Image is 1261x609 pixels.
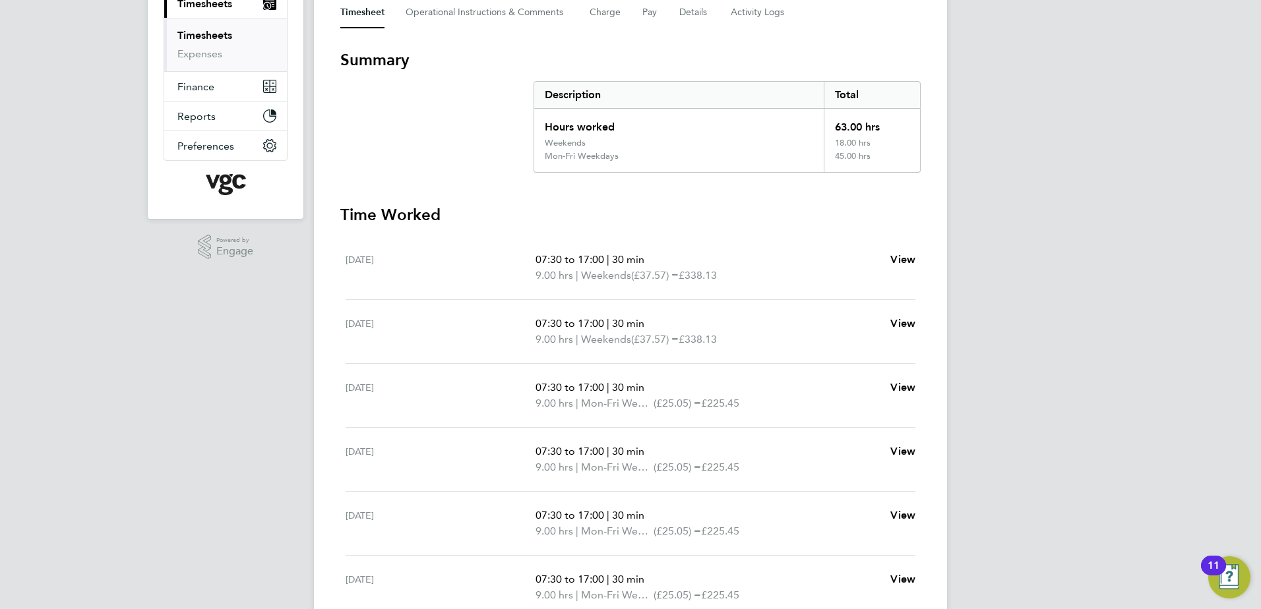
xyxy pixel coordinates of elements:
button: Preferences [164,131,287,160]
span: | [607,381,609,393]
span: 07:30 to 17:00 [536,381,604,393]
span: Weekends [581,332,631,347]
span: 9.00 hrs [536,525,573,537]
span: 9.00 hrs [536,589,573,601]
span: | [607,509,609,521]
div: Hours worked [534,109,824,138]
div: [DATE] [346,444,536,475]
span: (£25.05) = [654,397,701,409]
span: £225.45 [701,525,739,537]
span: Mon-Fri Weekdays [581,523,654,539]
div: 11 [1208,565,1219,583]
span: | [607,445,609,457]
a: Timesheets [177,29,232,42]
span: Engage [216,246,253,257]
a: View [890,444,915,459]
span: 9.00 hrs [536,461,573,473]
span: View [890,381,915,393]
span: View [890,317,915,330]
span: Preferences [177,140,234,152]
div: Timesheets [164,18,287,71]
span: 30 min [612,445,644,457]
span: (£37.57) = [631,269,679,281]
div: Weekends [545,138,586,148]
span: 9.00 hrs [536,333,573,345]
span: 07:30 to 17:00 [536,573,604,585]
span: | [576,333,578,345]
span: (£25.05) = [654,589,701,601]
h3: Time Worked [340,204,921,225]
span: Reports [177,110,216,123]
span: (£25.05) = [654,461,701,473]
button: Open Resource Center, 11 new notifications [1208,556,1250,598]
span: (£37.57) = [631,333,679,345]
div: [DATE] [346,571,536,603]
a: Powered byEngage [198,235,254,260]
a: Expenses [177,47,222,60]
a: View [890,380,915,395]
span: 07:30 to 17:00 [536,509,604,521]
span: View [890,573,915,585]
div: [DATE] [346,316,536,347]
span: £338.13 [679,269,717,281]
span: 30 min [612,573,644,585]
span: £225.45 [701,589,739,601]
span: (£25.05) = [654,525,701,537]
img: vgcgroup-logo-retina.png [206,174,246,195]
span: | [576,589,578,601]
span: | [576,525,578,537]
a: Go to home page [164,174,288,195]
button: Finance [164,72,287,101]
span: 9.00 hrs [536,269,573,281]
span: | [576,397,578,409]
span: | [607,573,609,585]
span: 07:30 to 17:00 [536,445,604,457]
div: Description [534,82,824,108]
span: | [607,317,609,330]
span: | [576,461,578,473]
span: Weekends [581,268,631,283]
span: View [890,253,915,266]
a: View [890,316,915,332]
span: 30 min [612,253,644,266]
span: 30 min [612,381,644,393]
button: Reports [164,101,287,130]
div: Summary [534,81,921,173]
div: [DATE] [346,380,536,411]
span: View [890,445,915,457]
span: £225.45 [701,461,739,473]
div: 45.00 hrs [824,151,920,172]
div: 63.00 hrs [824,109,920,138]
div: [DATE] [346,252,536,283]
span: 07:30 to 17:00 [536,253,604,266]
span: Mon-Fri Weekdays [581,459,654,475]
span: 9.00 hrs [536,397,573,409]
span: | [607,253,609,266]
div: Mon-Fri Weekdays [545,151,619,161]
span: Finance [177,80,214,93]
div: 18.00 hrs [824,138,920,151]
span: 30 min [612,317,644,330]
span: View [890,509,915,521]
span: Powered by [216,235,253,246]
span: £225.45 [701,397,739,409]
span: Mon-Fri Weekdays [581,395,654,411]
span: Mon-Fri Weekdays [581,587,654,603]
div: Total [824,82,920,108]
a: View [890,571,915,587]
span: £338.13 [679,333,717,345]
span: 30 min [612,509,644,521]
a: View [890,507,915,523]
h3: Summary [340,49,921,71]
span: | [576,269,578,281]
div: [DATE] [346,507,536,539]
a: View [890,252,915,268]
span: 07:30 to 17:00 [536,317,604,330]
